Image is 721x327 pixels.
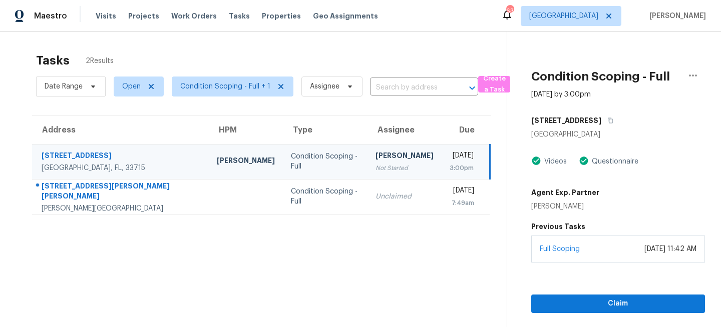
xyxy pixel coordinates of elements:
span: Condition Scoping - Full + 1 [180,81,270,91]
div: [STREET_ADDRESS][PERSON_NAME][PERSON_NAME] [42,181,201,203]
span: Work Orders [171,11,217,21]
h5: [STREET_ADDRESS] [531,115,601,125]
div: [DATE] [450,150,474,163]
div: 7:49am [450,198,475,208]
span: [GEOGRAPHIC_DATA] [529,11,598,21]
div: [DATE] 11:42 AM [644,244,696,254]
button: Open [465,81,479,95]
button: Create a Task [478,76,510,92]
span: Projects [128,11,159,21]
div: [GEOGRAPHIC_DATA], FL, 33715 [42,163,201,173]
div: [PERSON_NAME] [531,201,599,211]
span: Assignee [310,81,339,91]
div: [PERSON_NAME] [217,155,275,168]
th: Type [283,116,367,144]
div: 63 [506,6,513,16]
span: Geo Assignments [313,11,378,21]
span: Maestro [34,11,67,21]
th: Due [442,116,490,144]
div: [PERSON_NAME] [376,150,434,163]
th: HPM [209,116,283,144]
div: Unclaimed [376,191,434,201]
input: Search by address [370,80,450,95]
img: Artifact Present Icon [531,155,541,166]
div: 3:00pm [450,163,474,173]
span: Visits [96,11,116,21]
div: [DATE] [450,185,475,198]
div: Not Started [376,163,434,173]
h5: Agent Exp. Partner [531,187,599,197]
div: Questionnaire [589,156,638,166]
div: [PERSON_NAME][GEOGRAPHIC_DATA] [42,203,201,213]
button: Claim [531,294,705,313]
h5: Previous Tasks [531,221,705,231]
span: [PERSON_NAME] [645,11,706,21]
div: Condition Scoping - Full [291,151,359,171]
span: Tasks [229,12,250,19]
a: Full Scoping [540,245,580,252]
span: Claim [539,297,697,310]
span: 2 Results [86,56,114,66]
h2: Condition Scoping - Full [531,71,670,81]
th: Address [32,116,209,144]
div: [GEOGRAPHIC_DATA] [531,129,705,139]
span: Properties [262,11,301,21]
h2: Tasks [36,55,70,65]
div: Condition Scoping - Full [291,186,359,206]
span: Date Range [45,81,83,91]
span: Open [122,81,141,91]
div: [DATE] by 3:00pm [531,89,591,99]
div: [STREET_ADDRESS] [42,150,201,163]
img: Artifact Present Icon [579,155,589,166]
div: Videos [541,156,567,166]
th: Assignee [368,116,442,144]
span: Create a Task [483,73,505,96]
